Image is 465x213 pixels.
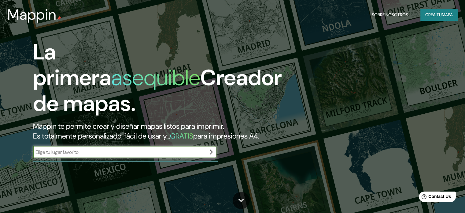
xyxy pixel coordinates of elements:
[193,131,259,141] font: para impresiones A4.
[57,16,61,21] img: pin de mapeo
[33,121,224,131] font: Mappin te permite crear y diseñar mapas listos para imprimir.
[111,63,200,92] font: asequible
[33,149,204,156] input: Elige tu lugar favorito
[33,131,170,141] font: Es totalmente personalizado, fácil de usar y...
[369,9,411,21] button: Sobre nosotros
[170,131,193,141] font: GRATIS
[420,9,458,21] button: Crea tumapa
[33,63,282,118] font: Creador de mapas.
[372,12,408,17] font: Sobre nosotros
[425,12,442,17] font: Crea tu
[442,12,453,17] font: mapa
[7,5,57,24] font: Mappin
[411,189,458,206] iframe: Help widget launcher
[33,38,111,92] font: La primera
